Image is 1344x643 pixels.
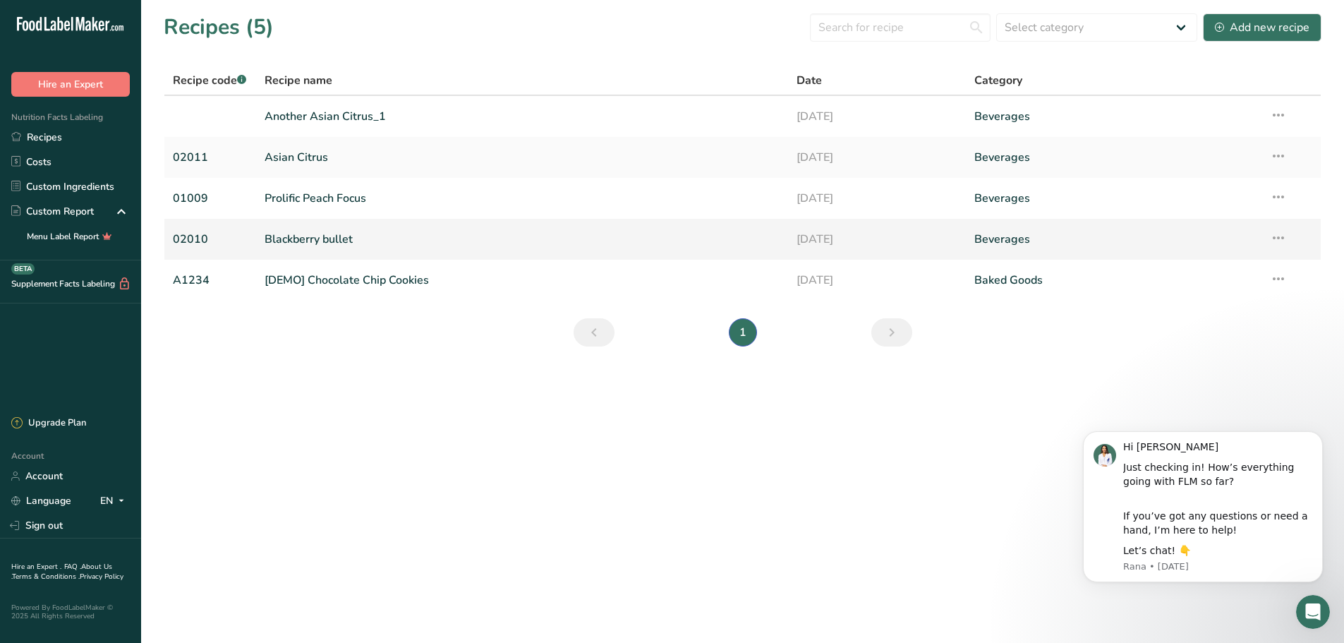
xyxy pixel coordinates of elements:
[265,72,332,89] span: Recipe name
[797,72,822,89] span: Date
[1296,595,1330,629] iframe: Intercom live chat
[11,204,94,219] div: Custom Report
[974,224,1253,254] a: Beverages
[173,184,248,213] a: 01009
[797,184,957,213] a: [DATE]
[173,265,248,295] a: A1234
[265,143,780,172] a: Asian Citrus
[173,73,246,88] span: Recipe code
[265,102,780,131] a: Another Asian Citrus_1
[810,13,991,42] input: Search for recipe
[797,224,957,254] a: [DATE]
[11,603,130,620] div: Powered By FoodLabelMaker © 2025 All Rights Reserved
[164,11,274,43] h1: Recipes (5)
[797,143,957,172] a: [DATE]
[974,265,1253,295] a: Baked Goods
[11,416,86,431] div: Upgrade Plan
[574,318,615,347] a: Previous page
[1215,19,1309,36] div: Add new recipe
[173,224,248,254] a: 02010
[871,318,912,347] a: Next page
[11,488,71,513] a: Language
[11,263,35,275] div: BETA
[797,265,957,295] a: [DATE]
[974,102,1253,131] a: Beverages
[1203,13,1321,42] button: Add new recipe
[11,562,112,582] a: About Us .
[100,493,130,510] div: EN
[797,102,957,131] a: [DATE]
[80,572,123,582] a: Privacy Policy
[265,184,780,213] a: Prolific Peach Focus
[11,562,61,572] a: Hire an Expert .
[974,72,1022,89] span: Category
[974,184,1253,213] a: Beverages
[974,143,1253,172] a: Beverages
[265,224,780,254] a: Blackberry bullet
[64,562,81,572] a: FAQ .
[11,72,130,97] button: Hire an Expert
[265,265,780,295] a: [DEMO] Chocolate Chip Cookies
[12,572,80,582] a: Terms & Conditions .
[173,143,248,172] a: 02011
[1062,410,1344,605] iframe: Intercom notifications message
